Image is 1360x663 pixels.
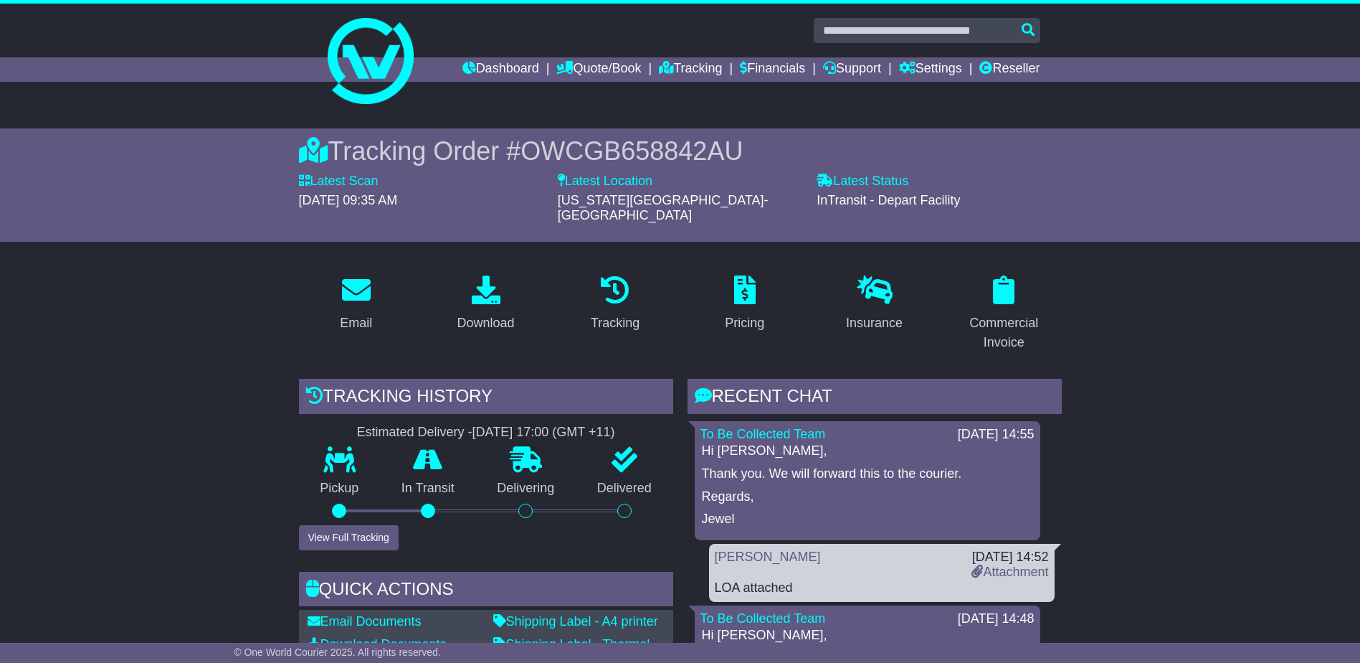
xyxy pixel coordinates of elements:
[715,550,821,564] a: [PERSON_NAME]
[702,443,1033,459] p: Hi [PERSON_NAME],
[556,57,641,82] a: Quote/Book
[520,136,743,166] span: OWCGB658842AU
[700,611,826,626] a: To Be Collected Team
[846,314,903,333] div: Insurance
[702,628,1033,644] p: Hi [PERSON_NAME],
[971,565,1048,579] a: Attachment
[447,271,523,338] a: Download
[725,314,764,333] div: Pricing
[740,57,805,82] a: Financials
[702,512,1033,527] p: Jewel
[823,57,881,82] a: Support
[956,314,1052,352] div: Commercial Invoice
[702,489,1033,505] p: Regards,
[299,379,673,418] div: Tracking history
[558,193,769,223] span: [US_STATE][GEOGRAPHIC_DATA]-[GEOGRAPHIC_DATA]
[308,637,447,652] a: Download Documents
[659,57,722,82] a: Tracking
[308,614,422,629] a: Email Documents
[299,174,379,189] label: Latest Scan
[340,314,372,333] div: Email
[715,580,1049,596] div: LOA attached
[299,525,399,550] button: View Full Tracking
[457,314,514,333] div: Download
[476,481,576,497] p: Delivering
[462,57,539,82] a: Dashboard
[591,314,639,333] div: Tracking
[688,379,1062,418] div: RECENT CHAT
[702,466,1033,482] p: Thank you. We will forward this to the courier.
[700,427,826,441] a: To Be Collected Team
[817,193,960,207] span: InTransit - Depart Facility
[958,427,1035,443] div: [DATE] 14:55
[837,271,912,338] a: Insurance
[558,174,652,189] label: Latest Location
[299,572,673,611] div: Quick Actions
[493,614,658,629] a: Shipping Label - A4 printer
[234,646,441,658] span: © One World Courier 2025. All rights reserved.
[299,425,673,441] div: Estimated Delivery -
[299,136,1062,166] div: Tracking Order #
[331,271,381,338] a: Email
[472,425,615,441] div: [DATE] 17:00 (GMT +11)
[299,481,381,497] p: Pickup
[979,57,1040,82] a: Reseller
[958,611,1035,627] div: [DATE] 14:48
[299,193,398,207] span: [DATE] 09:35 AM
[715,271,774,338] a: Pricing
[380,481,476,497] p: In Transit
[971,550,1048,565] div: [DATE] 14:52
[581,271,649,338] a: Tracking
[576,481,673,497] p: Delivered
[817,174,908,189] label: Latest Status
[946,271,1062,357] a: Commercial Invoice
[899,57,962,82] a: Settings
